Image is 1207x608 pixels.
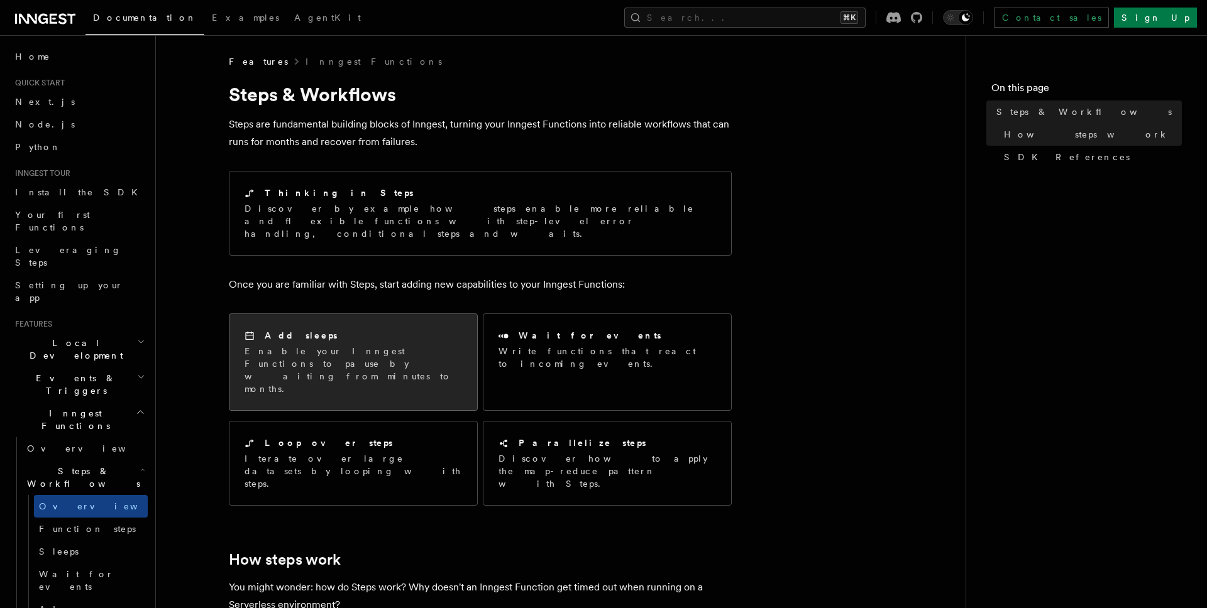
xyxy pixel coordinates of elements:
span: Documentation [93,13,197,23]
span: Node.js [15,119,75,129]
a: AgentKit [287,4,368,34]
a: SDK References [999,146,1182,168]
span: How steps work [1004,128,1169,141]
h2: Wait for events [519,329,661,342]
a: Setting up your app [10,274,148,309]
a: Documentation [85,4,204,35]
h1: Steps & Workflows [229,83,732,106]
a: How steps work [229,551,341,568]
span: Install the SDK [15,187,145,197]
span: Features [229,55,288,68]
p: Steps are fundamental building blocks of Inngest, turning your Inngest Functions into reliable wo... [229,116,732,151]
a: How steps work [999,123,1182,146]
span: Events & Triggers [10,372,137,397]
button: Events & Triggers [10,367,148,402]
button: Toggle dark mode [943,10,973,25]
a: Install the SDK [10,181,148,204]
span: Steps & Workflows [22,465,140,490]
h2: Add sleeps [265,329,338,342]
span: Wait for events [39,569,114,592]
a: Sign Up [1114,8,1197,28]
span: Next.js [15,97,75,107]
a: Add sleepsEnable your Inngest Functions to pause by waiting from minutes to months. [229,313,478,411]
kbd: ⌘K [840,11,858,24]
span: SDK References [1004,151,1130,163]
button: Local Development [10,332,148,367]
a: Examples [204,4,287,34]
p: Enable your Inngest Functions to pause by waiting from minutes to months. [245,345,462,395]
h4: On this page [991,80,1182,100]
h2: Thinking in Steps [265,187,414,199]
button: Inngest Functions [10,402,148,437]
p: Discover how to apply the map-reduce pattern with Steps. [499,452,716,490]
a: Wait for eventsWrite functions that react to incoming events. [483,313,732,411]
a: Function steps [34,518,148,540]
span: Home [15,50,50,63]
button: Search...⌘K [624,8,866,28]
h2: Loop over steps [265,437,393,449]
span: Setting up your app [15,280,123,303]
span: Features [10,319,52,329]
span: Your first Functions [15,210,90,232]
span: Leveraging Steps [15,245,121,268]
span: Steps & Workflows [996,106,1172,118]
p: Iterate over large datasets by looping with steps. [245,452,462,490]
a: Wait for events [34,563,148,598]
h2: Parallelize steps [519,437,646,449]
a: Home [10,45,148,68]
a: Sleeps [34,540,148,563]
a: Thinking in StepsDiscover by example how steps enable more reliable and flexible functions with s... [229,171,732,256]
a: Your first Functions [10,204,148,239]
a: Parallelize stepsDiscover how to apply the map-reduce pattern with Steps. [483,421,732,506]
a: Loop over stepsIterate over large datasets by looping with steps. [229,421,478,506]
span: Quick start [10,78,65,88]
p: Discover by example how steps enable more reliable and flexible functions with step-level error h... [245,202,716,240]
button: Steps & Workflows [22,460,148,495]
span: Inngest Functions [10,407,136,432]
span: Examples [212,13,279,23]
a: Overview [22,437,148,460]
a: Node.js [10,113,148,136]
span: AgentKit [294,13,361,23]
span: Sleeps [39,546,79,556]
span: Overview [27,443,157,453]
a: Leveraging Steps [10,239,148,274]
a: Contact sales [994,8,1109,28]
span: Local Development [10,337,137,362]
p: Once you are familiar with Steps, start adding new capabilities to your Inngest Functions: [229,276,732,293]
span: Function steps [39,524,136,534]
p: Write functions that react to incoming events. [499,345,716,370]
a: Next.js [10,90,148,113]
a: Inngest Functions [306,55,442,68]
a: Steps & Workflows [991,100,1182,123]
span: Overview [39,501,168,511]
span: Python [15,142,61,152]
span: Inngest tour [10,168,70,178]
a: Python [10,136,148,158]
a: Overview [34,495,148,518]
